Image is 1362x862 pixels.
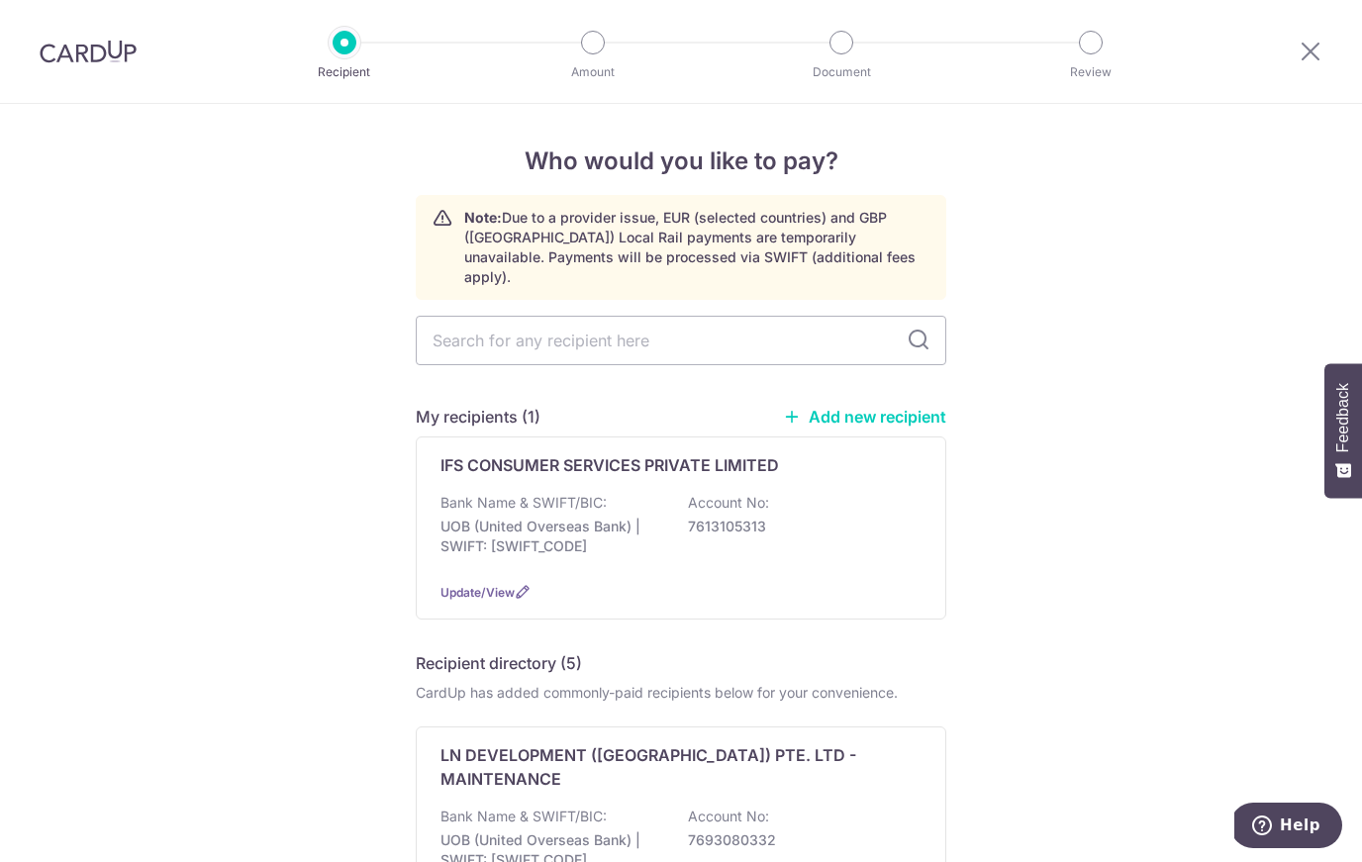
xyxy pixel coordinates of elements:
[440,517,662,556] p: UOB (United Overseas Bank) | SWIFT: [SWIFT_CODE]
[416,316,946,365] input: Search for any recipient here
[40,40,137,63] img: CardUp
[688,493,769,513] p: Account No:
[416,651,582,675] h5: Recipient directory (5)
[416,405,540,429] h5: My recipients (1)
[1234,803,1342,852] iframe: Opens a widget where you can find more information
[440,807,607,826] p: Bank Name & SWIFT/BIC:
[688,830,910,850] p: 7693080332
[416,144,946,179] h4: Who would you like to pay?
[768,62,915,82] p: Document
[520,62,666,82] p: Amount
[464,209,502,226] strong: Note:
[1324,363,1362,498] button: Feedback - Show survey
[440,585,515,600] a: Update/View
[440,743,898,791] p: LN DEVELOPMENT ([GEOGRAPHIC_DATA]) PTE. LTD - MAINTENANCE
[1018,62,1164,82] p: Review
[271,62,418,82] p: Recipient
[464,208,929,287] p: Due to a provider issue, EUR (selected countries) and GBP ([GEOGRAPHIC_DATA]) Local Rail payments...
[440,493,607,513] p: Bank Name & SWIFT/BIC:
[416,683,946,703] div: CardUp has added commonly-paid recipients below for your convenience.
[440,453,779,477] p: IFS CONSUMER SERVICES PRIVATE LIMITED
[1334,383,1352,452] span: Feedback
[688,517,910,536] p: 7613105313
[688,807,769,826] p: Account No:
[783,407,946,427] a: Add new recipient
